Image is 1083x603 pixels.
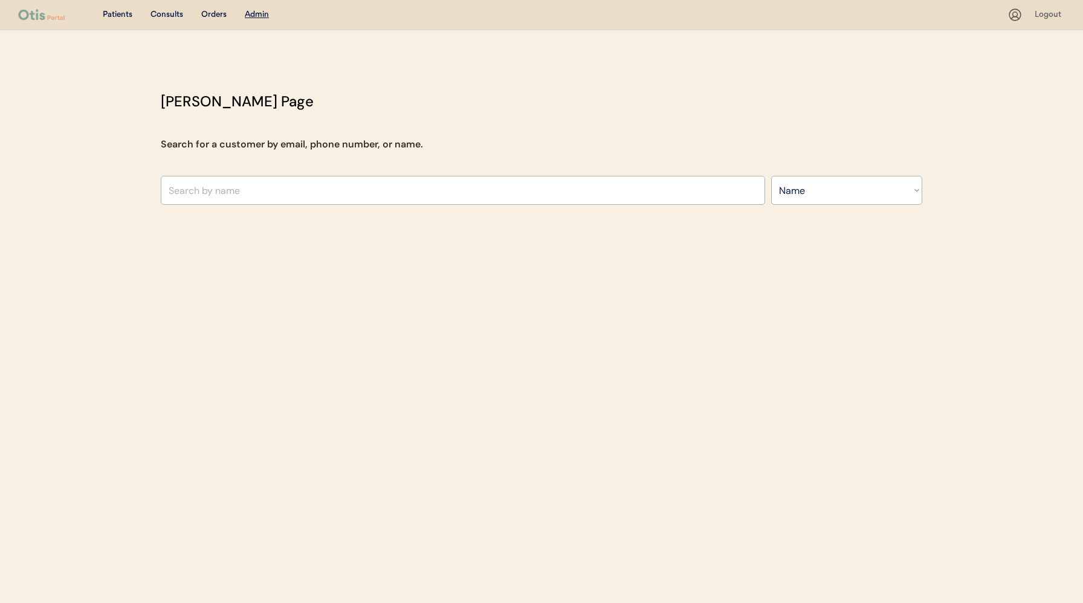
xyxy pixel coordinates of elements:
[161,176,765,205] input: Search by name
[161,137,423,152] div: Search for a customer by email, phone number, or name.
[201,9,227,21] div: Orders
[161,91,314,112] div: [PERSON_NAME] Page
[1035,9,1065,21] div: Logout
[150,9,183,21] div: Consults
[103,9,132,21] div: Patients
[245,10,269,19] u: Admin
